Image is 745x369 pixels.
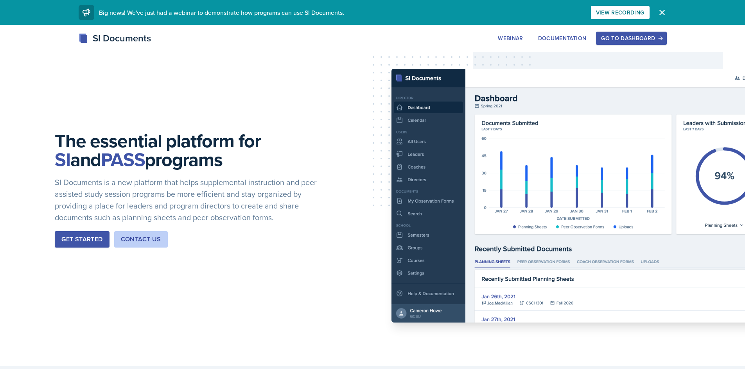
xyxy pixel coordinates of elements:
[121,235,161,244] div: Contact Us
[498,35,523,41] div: Webinar
[79,31,151,45] div: SI Documents
[533,32,592,45] button: Documentation
[596,32,666,45] button: Go to Dashboard
[493,32,528,45] button: Webinar
[596,9,644,16] div: View Recording
[601,35,661,41] div: Go to Dashboard
[55,231,109,248] button: Get Started
[61,235,102,244] div: Get Started
[99,8,344,17] span: Big news! We've just had a webinar to demonstrate how programs can use SI Documents.
[538,35,587,41] div: Documentation
[114,231,168,248] button: Contact Us
[591,6,650,19] button: View Recording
